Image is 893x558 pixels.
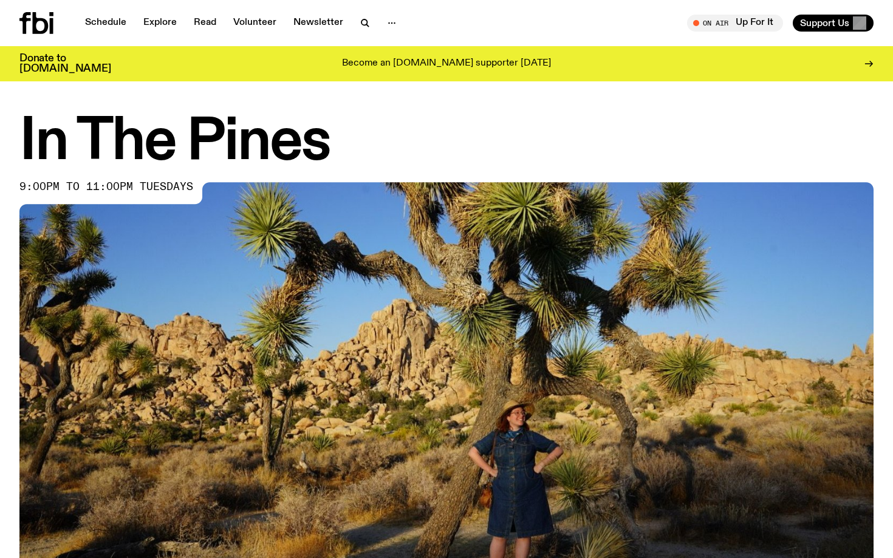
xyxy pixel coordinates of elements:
h3: Donate to [DOMAIN_NAME] [19,53,111,74]
a: Volunteer [226,15,284,32]
a: Newsletter [286,15,351,32]
span: Support Us [800,18,849,29]
button: Support Us [793,15,874,32]
a: Read [186,15,224,32]
span: 9:00pm to 11:00pm tuesdays [19,182,193,192]
h1: In The Pines [19,115,874,170]
a: Schedule [78,15,134,32]
a: Explore [136,15,184,32]
button: On AirUp For It [687,15,783,32]
p: Become an [DOMAIN_NAME] supporter [DATE] [342,58,551,69]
